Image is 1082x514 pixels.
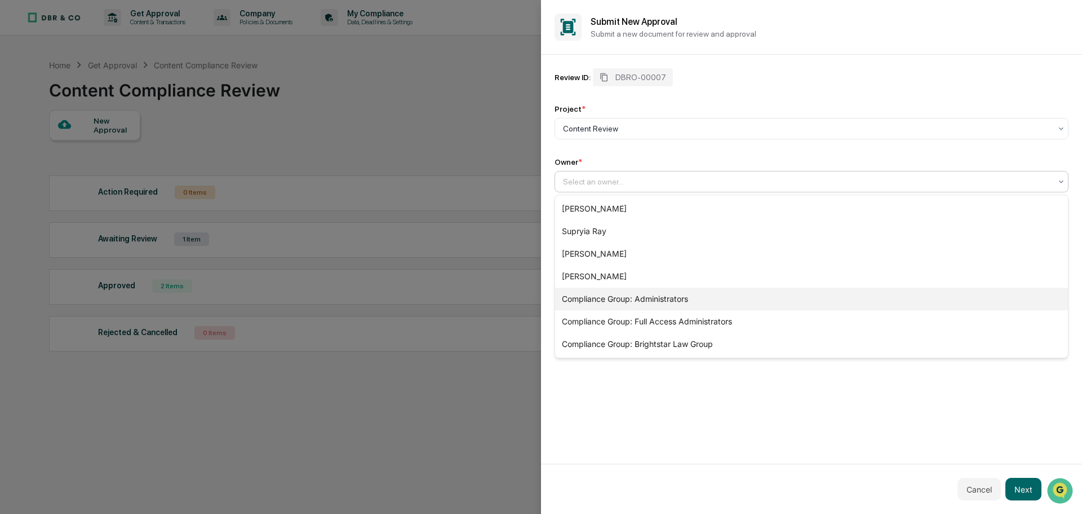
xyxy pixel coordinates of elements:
[555,104,586,113] div: Project
[615,73,666,82] span: DBRO-00007
[555,288,1068,310] div: Compliance Group: Administrators
[11,86,32,107] img: 1746055101610-c473b297-6a78-478c-a979-82029cc54cd1
[555,310,1068,333] div: Compliance Group: Full Access Administrators
[11,165,20,174] div: 🔎
[79,191,136,200] a: Powered byPylon
[555,333,1068,355] div: Compliance Group: Brightstar Law Group
[555,243,1068,265] div: [PERSON_NAME]
[192,90,205,103] button: Start new chat
[555,265,1068,288] div: [PERSON_NAME]
[591,16,1068,27] h2: Submit New Approval
[112,191,136,200] span: Pylon
[38,86,185,98] div: Start new chat
[11,143,20,152] div: 🖐️
[7,138,77,158] a: 🖐️Preclearance
[77,138,144,158] a: 🗄️Attestations
[591,29,1068,38] p: Submit a new document for review and approval
[23,142,73,153] span: Preclearance
[555,73,591,82] div: Review ID:
[555,220,1068,243] div: Supryia Ray
[11,24,205,42] p: How can we help?
[555,197,1068,220] div: [PERSON_NAME]
[2,4,27,24] img: f2157a4c-a0d3-4daa-907e-bb6f0de503a5-1751232295721
[957,478,1001,500] button: Cancel
[555,157,582,166] div: Owner
[23,164,71,175] span: Data Lookup
[38,98,143,107] div: We're available if you need us!
[93,142,140,153] span: Attestations
[82,143,91,152] div: 🗄️
[1005,478,1041,500] button: Next
[7,159,76,179] a: 🔎Data Lookup
[2,2,27,27] button: Open customer support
